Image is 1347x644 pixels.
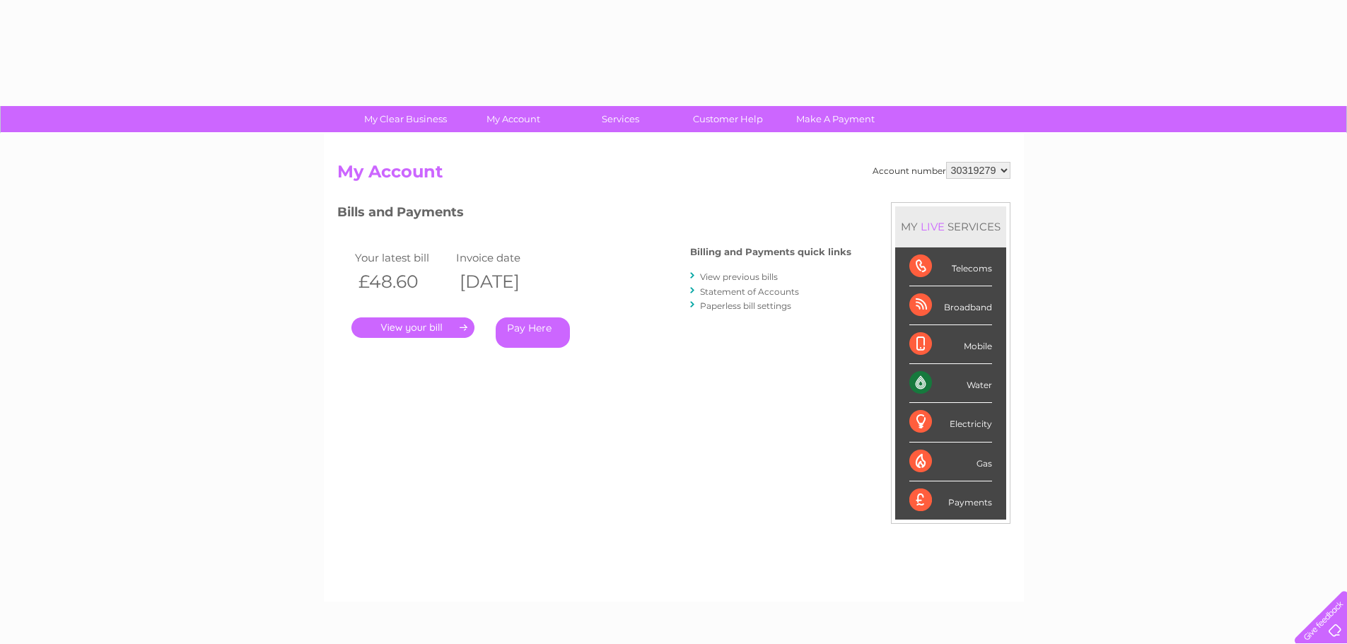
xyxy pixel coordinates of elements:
a: . [351,317,474,338]
div: Mobile [909,325,992,364]
a: Services [562,106,679,132]
div: Gas [909,443,992,481]
div: Account number [873,162,1010,179]
div: Payments [909,481,992,520]
a: Statement of Accounts [700,286,799,297]
td: Invoice date [453,248,554,267]
div: LIVE [918,220,947,233]
h4: Billing and Payments quick links [690,247,851,257]
h3: Bills and Payments [337,202,851,227]
div: MY SERVICES [895,206,1006,247]
th: [DATE] [453,267,554,296]
div: Broadband [909,286,992,325]
div: Electricity [909,403,992,442]
a: Make A Payment [777,106,894,132]
a: My Clear Business [347,106,464,132]
td: Your latest bill [351,248,453,267]
div: Water [909,364,992,403]
a: Customer Help [670,106,786,132]
a: My Account [455,106,571,132]
div: Telecoms [909,247,992,286]
a: Pay Here [496,317,570,348]
h2: My Account [337,162,1010,189]
th: £48.60 [351,267,453,296]
a: View previous bills [700,271,778,282]
a: Paperless bill settings [700,300,791,311]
